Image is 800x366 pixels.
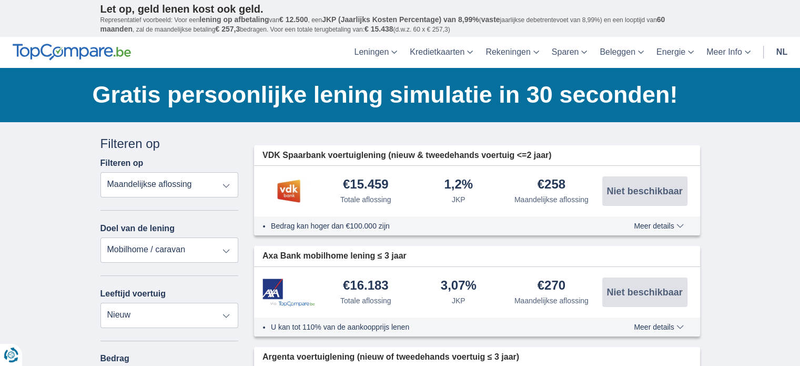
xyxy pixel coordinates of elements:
a: Leningen [348,37,403,68]
span: € 15.438 [364,25,393,33]
button: Niet beschikbaar [602,176,687,206]
span: Niet beschikbaar [606,186,682,196]
label: Filteren op [100,159,144,168]
div: Totale aflossing [340,295,391,306]
a: Sparen [545,37,594,68]
div: 1,2% [444,178,473,192]
button: Niet beschikbaar [602,278,687,307]
span: Axa Bank mobilhome lening ≤ 3 jaar [262,250,407,262]
a: Energie [650,37,700,68]
span: € 12.500 [279,15,308,24]
label: Leeftijd voertuig [100,289,166,299]
button: Meer details [626,222,691,230]
div: Maandelijkse aflossing [514,194,589,205]
span: JKP (Jaarlijks Kosten Percentage) van 8,99% [322,15,479,24]
span: Argenta voertuiglening (nieuw of tweedehands voertuig ≤ 3 jaar) [262,351,519,363]
a: Beleggen [593,37,650,68]
li: U kan tot 110% van de aankoopprijs lenen [271,322,595,332]
div: €270 [538,279,565,293]
div: Filteren op [100,135,239,153]
img: product.pl.alt Axa Bank [262,279,315,306]
label: Doel van de lening [100,224,175,233]
div: JKP [452,194,465,205]
div: €16.183 [343,279,389,293]
span: lening op afbetaling [199,15,269,24]
div: Maandelijkse aflossing [514,295,589,306]
a: nl [770,37,794,68]
div: €15.459 [343,178,389,192]
button: Meer details [626,323,691,331]
span: VDK Spaarbank voertuiglening (nieuw & tweedehands voertuig <=2 jaar) [262,150,551,162]
a: Kredietkaarten [403,37,479,68]
label: Bedrag [100,354,239,363]
span: Meer details [634,222,683,230]
img: TopCompare [13,44,131,61]
span: vaste [481,15,500,24]
div: €258 [538,178,565,192]
a: Rekeningen [479,37,545,68]
span: Niet beschikbaar [606,288,682,297]
p: Representatief voorbeeld: Voor een van , een ( jaarlijkse debetrentevoet van 8,99%) en een loopti... [100,15,700,34]
span: € 257,3 [215,25,240,33]
li: Bedrag kan hoger dan €100.000 zijn [271,221,595,231]
span: Meer details [634,323,683,331]
div: 3,07% [441,279,477,293]
img: product.pl.alt VDK bank [262,178,315,204]
h1: Gratis persoonlijke lening simulatie in 30 seconden! [93,78,700,111]
div: Totale aflossing [340,194,391,205]
div: JKP [452,295,465,306]
p: Let op, geld lenen kost ook geld. [100,3,700,15]
span: 60 maanden [100,15,665,33]
a: Meer Info [700,37,757,68]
